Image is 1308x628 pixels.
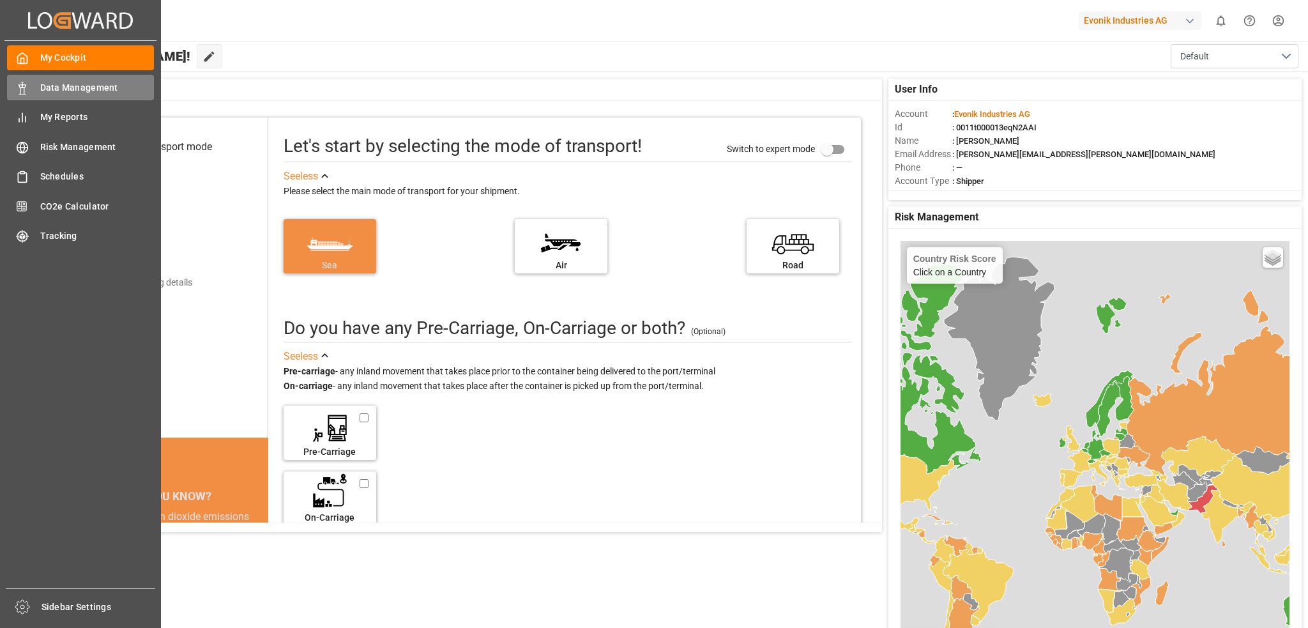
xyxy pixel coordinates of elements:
[952,123,1037,132] span: : 0011t000013eqN2AAI
[895,82,938,97] span: User Info
[113,139,212,155] div: Select transport mode
[895,107,952,121] span: Account
[7,224,154,249] a: Tracking
[895,148,952,161] span: Email Address
[7,75,154,100] a: Data Management
[521,259,601,272] div: Air
[70,482,268,509] div: DID YOU KNOW?
[952,176,984,186] span: : Shipper
[952,136,1019,146] span: : [PERSON_NAME]
[913,254,996,264] h4: Country Risk Score
[250,509,268,586] button: next slide / item
[7,164,154,189] a: Schedules
[360,478,369,489] input: On-Carriage
[290,445,370,459] div: Pre-Carriage
[1079,11,1201,30] div: Evonik Industries AG
[691,326,726,337] div: (Optional)
[290,511,370,525] div: On-Carriage
[952,149,1215,159] span: : [PERSON_NAME][EMAIL_ADDRESS][PERSON_NAME][DOMAIN_NAME]
[895,210,978,225] span: Risk Management
[360,412,369,424] input: Pre-Carriage
[7,134,154,159] a: Risk Management
[40,170,155,183] span: Schedules
[53,44,190,68] span: Hello [PERSON_NAME]!
[284,184,852,199] div: Please select the main mode of transport for your shipment.
[7,194,154,218] a: CO2e Calculator
[727,144,815,154] span: Switch to expert mode
[7,45,154,70] a: My Cockpit
[42,601,156,614] span: Sidebar Settings
[895,121,952,134] span: Id
[1206,6,1235,35] button: show 0 new notifications
[284,315,685,342] div: Do you have any Pre-Carriage, On-Carriage or both? (optional)
[895,161,952,174] span: Phone
[284,349,318,364] div: See less
[1180,50,1209,63] span: Default
[290,259,370,272] div: Sea
[895,174,952,188] span: Account Type
[284,381,333,391] strong: On-carriage
[952,163,962,172] span: : —
[284,366,335,376] strong: Pre-carriage
[1171,44,1298,68] button: open menu
[952,109,1030,119] span: :
[1263,247,1283,268] a: Layers
[284,169,318,184] div: See less
[753,259,833,272] div: Road
[40,81,155,95] span: Data Management
[40,141,155,154] span: Risk Management
[954,109,1030,119] span: Evonik Industries AG
[1079,8,1206,33] button: Evonik Industries AG
[895,134,952,148] span: Name
[40,229,155,243] span: Tracking
[86,509,252,571] div: In [DATE], carbon dioxide emissions from the European Union's transport sector reached 982 millio...
[40,51,155,65] span: My Cockpit
[1235,6,1264,35] button: Help Center
[284,133,642,160] div: Let's start by selecting the mode of transport!
[40,111,155,124] span: My Reports
[284,364,852,395] div: - any inland movement that takes place prior to the container being delivered to the port/termina...
[913,254,996,277] div: Click on a Country
[40,200,155,213] span: CO2e Calculator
